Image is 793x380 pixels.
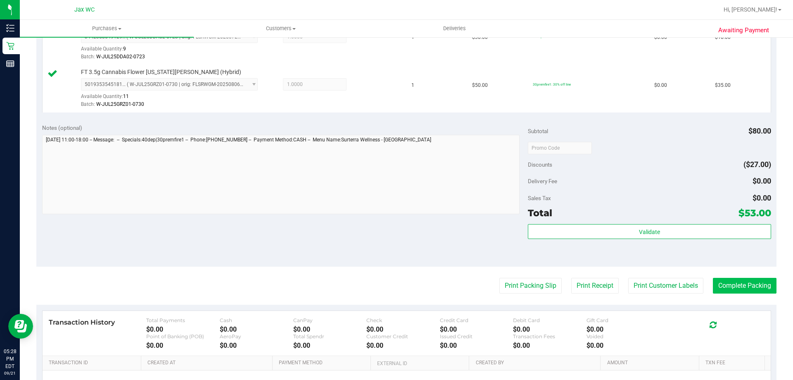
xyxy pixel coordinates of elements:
button: Print Receipt [571,278,619,294]
span: $50.00 [472,81,488,89]
div: $0.00 [440,325,513,333]
span: Subtotal [528,128,548,134]
button: Print Packing Slip [499,278,562,294]
div: $0.00 [440,342,513,349]
span: Batch: [81,101,95,107]
span: Batch: [81,54,95,60]
div: Customer Credit [366,333,440,339]
a: Created At [147,360,269,366]
iframe: Resource center [8,314,33,339]
a: Purchases [20,20,194,37]
a: Customers [194,20,368,37]
inline-svg: Inventory [6,24,14,32]
inline-svg: Retail [6,42,14,50]
div: $0.00 [220,342,293,349]
div: $0.00 [513,342,586,349]
inline-svg: Reports [6,60,14,68]
div: $0.00 [366,325,440,333]
span: ($27.00) [743,160,771,169]
span: Discounts [528,157,552,172]
span: Total [528,207,552,219]
span: $0.00 [654,81,667,89]
div: Credit Card [440,317,513,323]
div: Debit Card [513,317,586,323]
p: 05:28 PM EDT [4,348,16,370]
div: Cash [220,317,293,323]
th: External ID [370,356,469,371]
span: $0.00 [753,194,771,202]
a: Deliveries [368,20,541,37]
div: Point of Banking (POB) [146,333,220,339]
span: $35.00 [715,81,731,89]
div: $0.00 [146,325,220,333]
a: Created By [476,360,597,366]
span: Customers [194,25,367,32]
div: Voided [586,333,660,339]
span: Hi, [PERSON_NAME]! [724,6,777,13]
span: $53.00 [738,207,771,219]
div: Transaction Fees [513,333,586,339]
div: $0.00 [220,325,293,333]
span: Purchases [20,25,194,32]
a: Txn Fee [705,360,761,366]
a: Transaction ID [49,360,138,366]
span: $0.00 [753,177,771,185]
input: Promo Code [528,142,592,154]
span: Validate [639,229,660,235]
span: Jax WC [74,6,95,13]
span: $80.00 [748,127,771,135]
button: Complete Packing [713,278,776,294]
span: Notes (optional) [42,124,82,131]
div: Issued Credit [440,333,513,339]
div: $0.00 [293,342,367,349]
div: $0.00 [366,342,440,349]
div: Check [366,317,440,323]
div: $0.00 [146,342,220,349]
span: Sales Tax [528,195,551,201]
button: Print Customer Labels [628,278,703,294]
span: 1 [411,81,414,89]
span: Delivery Fee [528,178,557,184]
div: $0.00 [586,342,660,349]
div: AeroPay [220,333,293,339]
span: W-JUL25GRZ01-0730 [96,101,144,107]
div: CanPay [293,317,367,323]
button: Validate [528,224,771,239]
p: 09/21 [4,370,16,376]
span: W-JUL25DDA02-0723 [96,54,145,60]
div: Gift Card [586,317,660,323]
span: Awaiting Payment [718,26,769,35]
div: $0.00 [513,325,586,333]
div: Total Payments [146,317,220,323]
span: 11 [123,93,129,99]
div: Available Quantity: [81,43,267,59]
a: Amount [607,360,696,366]
div: $0.00 [586,325,660,333]
span: 9 [123,46,126,52]
span: FT 3.5g Cannabis Flower [US_STATE][PERSON_NAME] (Hybrid) [81,68,241,76]
span: 30premfire1: 30% off line [533,82,571,86]
a: Payment Method [279,360,368,366]
div: $0.00 [293,325,367,333]
div: Available Quantity: [81,91,267,107]
div: Total Spendr [293,333,367,339]
span: Deliveries [432,25,477,32]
